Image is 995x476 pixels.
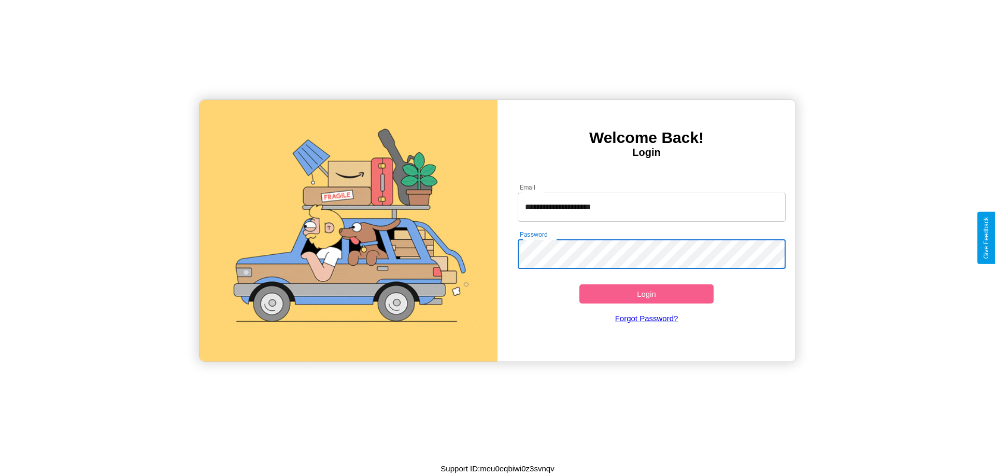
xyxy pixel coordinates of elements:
[200,100,497,362] img: gif
[520,183,536,192] label: Email
[497,147,795,158] h4: Login
[513,304,781,333] a: Forgot Password?
[440,461,554,475] p: Support ID: meu0eqbiwi0z3svnqv
[497,129,795,147] h3: Welcome Back!
[579,284,714,304] button: Login
[983,217,990,259] div: Give Feedback
[520,230,547,239] label: Password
